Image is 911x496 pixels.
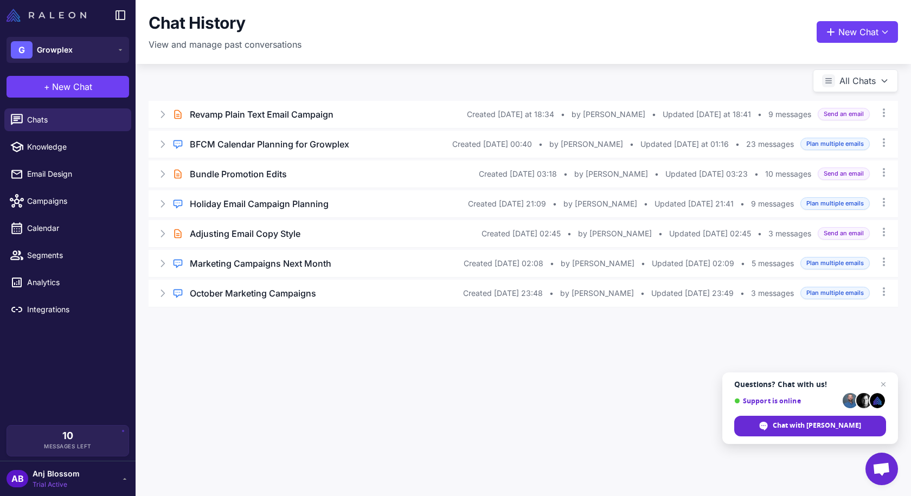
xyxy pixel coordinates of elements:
[4,136,131,158] a: Knowledge
[33,480,80,489] span: Trial Active
[479,168,557,180] span: Created [DATE] 03:18
[665,168,748,180] span: Updated [DATE] 03:23
[4,190,131,212] a: Campaigns
[818,168,870,180] span: Send an email
[734,397,839,405] span: Support is online
[549,138,623,150] span: by [PERSON_NAME]
[553,198,557,210] span: •
[773,421,861,430] span: Chat with [PERSON_NAME]
[800,287,870,299] span: Plan multiple emails
[550,257,554,269] span: •
[190,138,349,151] h3: BFCM Calendar Planning for Growplex
[563,198,637,210] span: by [PERSON_NAME]
[37,44,73,56] span: Growplex
[758,108,762,120] span: •
[800,138,870,150] span: Plan multiple emails
[190,287,316,300] h3: October Marketing Campaigns
[669,228,751,240] span: Updated [DATE] 02:45
[655,168,659,180] span: •
[27,276,123,288] span: Analytics
[149,13,245,34] h1: Chat History
[463,287,543,299] span: Created [DATE] 23:48
[11,41,33,59] div: G
[560,287,634,299] span: by [PERSON_NAME]
[4,217,131,240] a: Calendar
[549,287,554,299] span: •
[765,168,811,180] span: 10 messages
[149,38,301,51] p: View and manage past conversations
[44,442,92,450] span: Messages Left
[768,108,811,120] span: 9 messages
[751,287,794,299] span: 3 messages
[630,138,634,150] span: •
[27,168,123,180] span: Email Design
[640,287,645,299] span: •
[572,108,645,120] span: by [PERSON_NAME]
[27,141,123,153] span: Knowledge
[658,228,663,240] span: •
[652,108,656,120] span: •
[190,168,287,181] h3: Bundle Promotion Edits
[663,108,751,120] span: Updated [DATE] at 18:41
[27,195,123,207] span: Campaigns
[7,37,129,63] button: GGrowplex
[817,21,898,43] button: New Chat
[574,168,648,180] span: by [PERSON_NAME]
[578,228,652,240] span: by [PERSON_NAME]
[754,168,759,180] span: •
[651,287,734,299] span: Updated [DATE] 23:49
[482,228,561,240] span: Created [DATE] 02:45
[640,138,729,150] span: Updated [DATE] at 01:16
[813,69,898,92] button: All Chats
[567,228,572,240] span: •
[752,257,794,269] span: 5 messages
[4,244,131,267] a: Segments
[561,257,634,269] span: by [PERSON_NAME]
[33,468,80,480] span: Anj Blossom
[27,114,123,126] span: Chats
[4,271,131,294] a: Analytics
[877,378,890,391] span: Close chat
[7,9,91,22] a: Raleon Logo
[561,108,565,120] span: •
[467,108,554,120] span: Created [DATE] at 18:34
[644,198,648,210] span: •
[44,80,50,93] span: +
[27,304,123,315] span: Integrations
[4,108,131,131] a: Chats
[741,257,745,269] span: •
[768,228,811,240] span: 3 messages
[538,138,543,150] span: •
[652,257,734,269] span: Updated [DATE] 02:09
[468,198,546,210] span: Created [DATE] 21:09
[746,138,794,150] span: 23 messages
[190,257,331,270] h3: Marketing Campaigns Next Month
[563,168,568,180] span: •
[27,249,123,261] span: Segments
[52,80,92,93] span: New Chat
[818,108,870,120] span: Send an email
[190,227,300,240] h3: Adjusting Email Copy Style
[740,287,745,299] span: •
[818,227,870,240] span: Send an email
[800,257,870,269] span: Plan multiple emails
[190,108,333,121] h3: Revamp Plain Text Email Campaign
[452,138,532,150] span: Created [DATE] 00:40
[751,198,794,210] span: 9 messages
[800,197,870,210] span: Plan multiple emails
[734,380,886,389] span: Questions? Chat with us!
[4,163,131,185] a: Email Design
[735,138,740,150] span: •
[7,76,129,98] button: +New Chat
[865,453,898,485] div: Open chat
[655,198,734,210] span: Updated [DATE] 21:41
[4,298,131,321] a: Integrations
[7,9,86,22] img: Raleon Logo
[190,197,329,210] h3: Holiday Email Campaign Planning
[62,431,73,441] span: 10
[740,198,745,210] span: •
[758,228,762,240] span: •
[641,257,645,269] span: •
[734,416,886,436] div: Chat with Raleon
[464,257,543,269] span: Created [DATE] 02:08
